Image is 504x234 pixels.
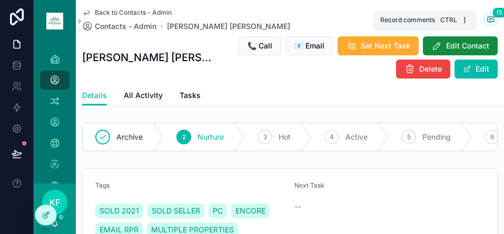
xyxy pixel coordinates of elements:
button: 15 [484,14,498,27]
span: ENCORE [235,206,265,216]
span: ] [460,16,469,24]
button: Set Next Task [338,36,419,55]
span: Tasks [180,90,201,101]
span: Delete [419,64,442,74]
button: Delete [396,60,450,79]
span: All Activity [124,90,163,101]
span: 📧 Email [294,41,324,51]
img: App logo [46,13,63,30]
span: Archive [116,132,143,142]
span: Hot [279,132,291,142]
span: Back to Contacts - Admin [95,8,172,17]
a: Back to Contacts - Admin [82,8,172,17]
button: 📧 Email [285,36,333,55]
span: Tags [95,181,110,189]
span: Record comments [380,16,435,24]
span: Active [345,132,368,142]
a: SOLD 2021 [95,203,143,218]
a: [PERSON_NAME] [PERSON_NAME] [167,21,290,32]
span: PC [213,206,223,216]
span: SOLD SELLER [152,206,200,216]
button: Edit [454,60,498,79]
button: Edit Contact [423,36,498,55]
h1: [PERSON_NAME] [PERSON_NAME] [82,50,214,65]
span: 4 [330,133,334,141]
span: Edit Contact [446,41,489,51]
span: Pending [422,132,451,142]
span: Nurture [197,132,224,142]
span: Set Next Task [361,41,410,51]
a: SOLD SELLER [147,203,204,218]
span: 3 [263,133,267,141]
span: Contacts - Admin [95,21,156,32]
a: Details [82,86,107,106]
span: 6 [490,133,494,141]
a: All Activity [124,86,163,107]
a: Contacts - Admin [82,21,156,32]
span: Ctrl [439,15,458,25]
span: KF [50,196,60,209]
span: SOLD 2021 [100,206,139,216]
a: Tasks [180,86,201,107]
a: ENCORE [231,203,270,218]
span: Details [82,90,107,101]
button: 📞 Call [239,36,281,55]
span: 2 [182,133,186,141]
span: 5 [407,133,411,141]
span: Next Task [294,181,324,189]
span: 📞 Call [248,41,272,51]
div: scrollable content [34,42,76,183]
a: PC [209,203,227,218]
span: -- [294,201,301,212]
